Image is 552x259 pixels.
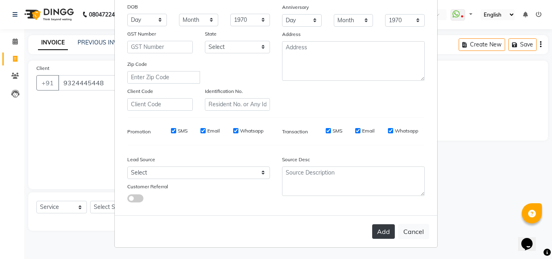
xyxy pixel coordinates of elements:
label: Source Desc [282,156,310,163]
label: State [205,30,217,38]
button: Cancel [398,224,429,239]
label: Address [282,31,301,38]
label: GST Number [127,30,156,38]
label: Email [207,127,220,135]
label: SMS [178,127,188,135]
label: Anniversary [282,4,309,11]
label: Identification No. [205,88,243,95]
input: GST Number [127,41,193,53]
label: DOB [127,3,138,11]
input: Client Code [127,98,193,111]
label: Transaction [282,128,308,135]
input: Resident No. or Any Id [205,98,270,111]
button: Add [372,224,395,239]
label: Customer Referral [127,183,168,190]
label: Lead Source [127,156,155,163]
label: Whatsapp [240,127,263,135]
input: Enter Zip Code [127,71,200,84]
label: Whatsapp [395,127,418,135]
label: SMS [333,127,342,135]
label: Client Code [127,88,153,95]
iframe: chat widget [518,227,544,251]
label: Email [362,127,375,135]
label: Promotion [127,128,151,135]
label: Zip Code [127,61,147,68]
